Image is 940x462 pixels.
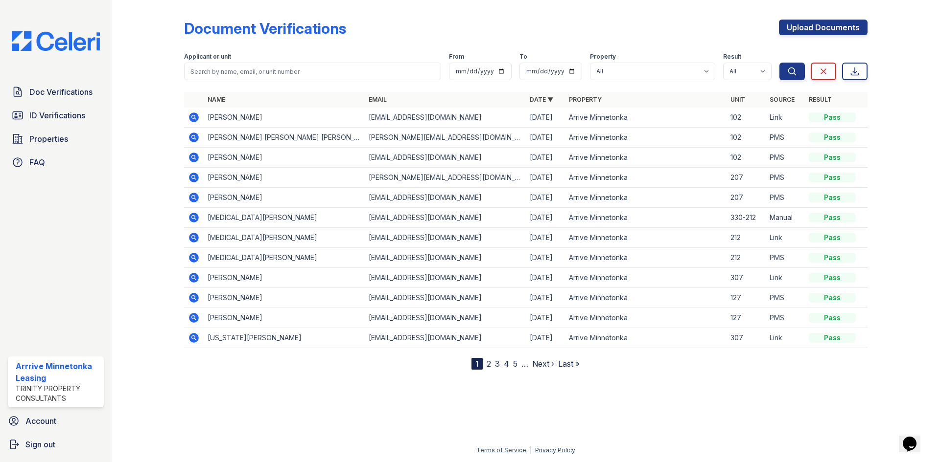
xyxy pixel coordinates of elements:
[809,96,832,103] a: Result
[526,208,565,228] td: [DATE]
[204,328,365,348] td: [US_STATE][PERSON_NAME]
[766,128,805,148] td: PMS
[4,435,108,454] a: Sign out
[204,188,365,208] td: [PERSON_NAME]
[723,53,741,61] label: Result
[495,359,500,369] a: 3
[727,228,766,248] td: 212
[365,308,526,328] td: [EMAIL_ADDRESS][DOMAIN_NAME]
[487,359,491,369] a: 2
[530,446,532,454] div: |
[204,148,365,168] td: [PERSON_NAME]
[4,411,108,431] a: Account
[16,360,100,384] div: Arrrive Minnetonka Leasing
[565,248,726,268] td: Arrive Minnetonka
[204,308,365,328] td: [PERSON_NAME]
[532,359,554,369] a: Next ›
[565,208,726,228] td: Arrive Minnetonka
[365,228,526,248] td: [EMAIL_ADDRESS][DOMAIN_NAME]
[766,308,805,328] td: PMS
[565,188,726,208] td: Arrive Minnetonka
[365,168,526,188] td: [PERSON_NAME][EMAIL_ADDRESS][DOMAIN_NAME]
[809,213,856,222] div: Pass
[204,248,365,268] td: [MEDICAL_DATA][PERSON_NAME]
[184,53,231,61] label: Applicant or unit
[204,108,365,128] td: [PERSON_NAME]
[526,328,565,348] td: [DATE]
[8,106,104,125] a: ID Verifications
[204,128,365,148] td: [PERSON_NAME] [PERSON_NAME] [PERSON_NAME]
[526,248,565,268] td: [DATE]
[766,208,805,228] td: Manual
[365,288,526,308] td: [EMAIL_ADDRESS][DOMAIN_NAME]
[766,248,805,268] td: PMS
[727,288,766,308] td: 127
[476,446,526,454] a: Terms of Service
[365,208,526,228] td: [EMAIL_ADDRESS][DOMAIN_NAME]
[16,384,100,403] div: Trinity Property Consultants
[558,359,580,369] a: Last »
[590,53,616,61] label: Property
[809,193,856,202] div: Pass
[809,313,856,323] div: Pass
[565,288,726,308] td: Arrive Minnetonka
[766,268,805,288] td: Link
[727,328,766,348] td: 307
[727,108,766,128] td: 102
[29,156,45,168] span: FAQ
[809,253,856,263] div: Pass
[565,308,726,328] td: Arrive Minnetonka
[766,228,805,248] td: Link
[204,288,365,308] td: [PERSON_NAME]
[727,128,766,148] td: 102
[526,188,565,208] td: [DATE]
[565,228,726,248] td: Arrive Minnetonka
[565,128,726,148] td: Arrive Minnetonka
[29,110,85,121] span: ID Verifications
[727,208,766,228] td: 330-212
[565,328,726,348] td: Arrive Minnetonka
[369,96,387,103] a: Email
[766,108,805,128] td: Link
[526,108,565,128] td: [DATE]
[365,188,526,208] td: [EMAIL_ADDRESS][DOMAIN_NAME]
[770,96,795,103] a: Source
[29,86,93,98] span: Doc Verifications
[809,153,856,162] div: Pass
[25,439,55,450] span: Sign out
[809,173,856,182] div: Pass
[4,31,108,51] img: CE_Logo_Blue-a8612792a0a2168367f1c8372b55b34899dd931a85d93a1a3d3e32e68fde9ad4.png
[526,268,565,288] td: [DATE]
[809,112,856,122] div: Pass
[521,358,528,370] span: …
[471,358,483,370] div: 1
[25,415,56,427] span: Account
[809,273,856,283] div: Pass
[766,328,805,348] td: Link
[727,168,766,188] td: 207
[565,148,726,168] td: Arrive Minnetonka
[766,168,805,188] td: PMS
[565,108,726,128] td: Arrive Minnetonka
[535,446,575,454] a: Privacy Policy
[766,188,805,208] td: PMS
[730,96,745,103] a: Unit
[809,293,856,303] div: Pass
[809,132,856,142] div: Pass
[766,148,805,168] td: PMS
[29,133,68,145] span: Properties
[779,20,868,35] a: Upload Documents
[204,268,365,288] td: [PERSON_NAME]
[727,248,766,268] td: 212
[184,63,441,80] input: Search by name, email, or unit number
[513,359,517,369] a: 5
[365,108,526,128] td: [EMAIL_ADDRESS][DOMAIN_NAME]
[204,228,365,248] td: [MEDICAL_DATA][PERSON_NAME]
[204,168,365,188] td: [PERSON_NAME]
[526,128,565,148] td: [DATE]
[526,228,565,248] td: [DATE]
[8,82,104,102] a: Doc Verifications
[899,423,930,452] iframe: chat widget
[766,288,805,308] td: PMS
[519,53,527,61] label: To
